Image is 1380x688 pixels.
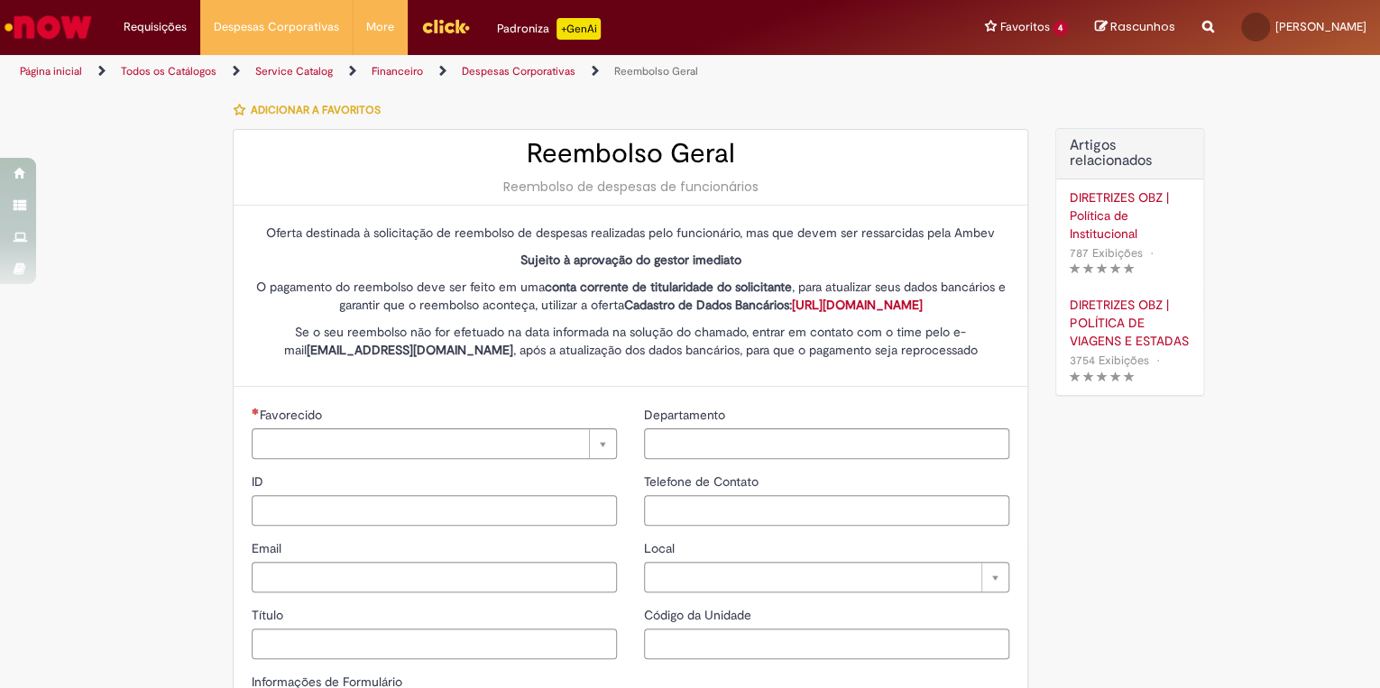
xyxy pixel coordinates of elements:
[1053,21,1068,36] span: 4
[260,407,326,423] span: Necessários - Favorecido
[252,473,267,490] span: ID
[623,297,922,313] strong: Cadastro de Dados Bancários:
[252,139,1009,169] h2: Reembolso Geral
[791,297,922,313] a: [URL][DOMAIN_NAME]
[255,64,333,78] a: Service Catalog
[1146,241,1157,265] span: •
[1095,19,1175,36] a: Rascunhos
[372,64,423,78] a: Financeiro
[252,562,617,592] input: Email
[14,55,906,88] ul: Trilhas de página
[1070,353,1149,368] span: 3754 Exibições
[1070,138,1190,170] h3: Artigos relacionados
[214,18,339,36] span: Despesas Corporativas
[999,18,1049,36] span: Favoritos
[614,64,698,78] a: Reembolso Geral
[252,224,1009,242] p: Oferta destinada à solicitação de reembolso de despesas realizadas pelo funcionário, mas que deve...
[644,495,1009,526] input: Telefone de Contato
[252,495,617,526] input: ID
[644,428,1009,459] input: Departamento
[306,342,512,358] strong: [EMAIL_ADDRESS][DOMAIN_NAME]
[1070,296,1190,350] a: DIRETRIZES OBZ | POLÍTICA DE VIAGENS E ESTADAS
[20,64,82,78] a: Página inicial
[544,279,791,295] strong: conta corrente de titularidade do solicitante
[462,64,575,78] a: Despesas Corporativas
[2,9,95,45] img: ServiceNow
[252,178,1009,196] div: Reembolso de despesas de funcionários
[252,607,287,623] span: Título
[1070,188,1190,243] a: DIRETRIZES OBZ | Política de Institucional
[252,628,617,659] input: Título
[252,540,285,556] span: Email
[1275,19,1366,34] span: [PERSON_NAME]
[233,91,391,129] button: Adicionar a Favoritos
[520,252,741,268] strong: Sujeito à aprovação do gestor imediato
[251,103,381,117] span: Adicionar a Favoritos
[644,562,1009,592] a: Limpar campo Local
[1070,245,1143,261] span: 787 Exibições
[644,473,762,490] span: Telefone de Contato
[252,278,1009,314] p: O pagamento do reembolso deve ser feito em uma , para atualizar seus dados bancários e garantir q...
[1153,348,1164,372] span: •
[121,64,216,78] a: Todos os Catálogos
[557,18,601,40] p: +GenAi
[366,18,394,36] span: More
[644,607,755,623] span: Código da Unidade
[644,407,729,423] span: Departamento
[252,323,1009,359] p: Se o seu reembolso não for efetuado na data informada na solução do chamado, entrar em contato co...
[421,13,470,40] img: click_logo_yellow_360x200.png
[252,428,617,459] a: Limpar campo Favorecido
[252,408,260,415] span: Necessários
[1110,18,1175,35] span: Rascunhos
[497,18,601,40] div: Padroniza
[644,540,678,556] span: Local
[644,628,1009,659] input: Código da Unidade
[124,18,187,36] span: Requisições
